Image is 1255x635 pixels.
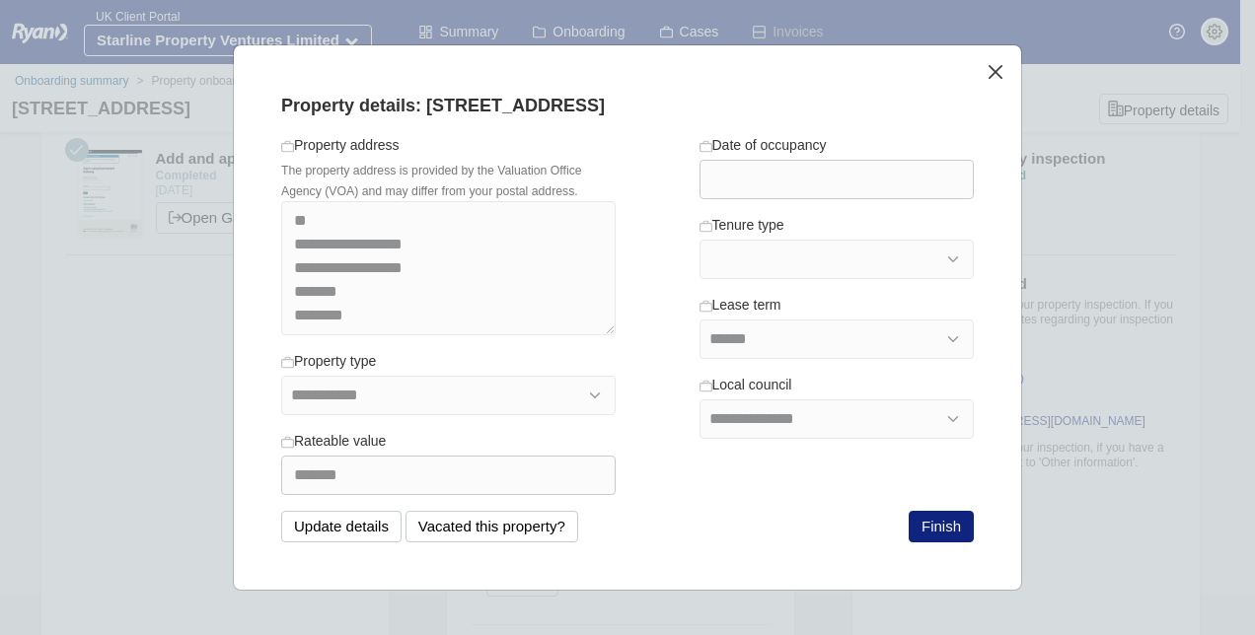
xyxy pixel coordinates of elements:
label: Local council [700,375,792,395]
label: Date of occupancy [700,135,827,156]
small: The property address is provided by the Valuation Office Agency (VOA) and may differ from your po... [281,164,582,198]
button: Finish [909,511,974,542]
label: Rateable value [281,431,386,452]
label: Property type [281,351,376,372]
label: Property address [281,135,400,156]
button: Vacated this property? [406,511,578,542]
div: Property details: [STREET_ADDRESS] [281,93,974,119]
button: Update details [281,511,402,542]
label: Lease term [700,295,781,316]
label: Tenure type [700,215,784,236]
button: close [985,61,1005,82]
